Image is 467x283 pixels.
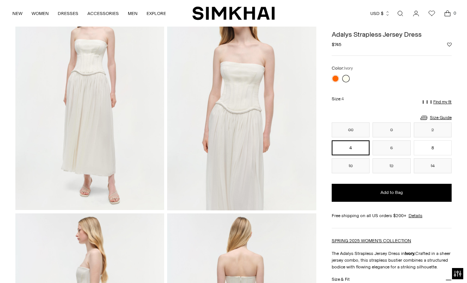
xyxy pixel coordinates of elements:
a: ACCESSORIES [87,5,119,22]
a: Open search modal [393,6,408,21]
button: 8 [414,140,452,155]
label: Color: [332,65,353,72]
a: Go to the account page [409,6,424,21]
span: Add to Bag [380,189,403,196]
a: SIMKHAI [192,6,275,21]
button: 4 [332,140,370,155]
div: Free shipping on all US orders $200+ [332,212,452,219]
button: USD $ [370,5,390,22]
a: DRESSES [58,5,78,22]
label: Size: [332,95,344,103]
a: Details [409,212,422,219]
a: NEW [12,5,22,22]
button: Add to Bag [332,184,452,202]
span: 4 [341,97,344,101]
p: The Adalys Strapless Jersey Dress in Crafted in a sheer jersey combo, this strapless bustier comb... [332,250,452,270]
button: Add to Wishlist [447,42,452,47]
button: 2 [414,122,452,137]
a: EXPLORE [147,5,166,22]
strong: Ivory. [405,251,415,256]
a: Wishlist [424,6,439,21]
button: 6 [373,140,410,155]
a: MEN [128,5,138,22]
button: 10 [332,158,370,173]
span: $745 [332,41,341,48]
a: Size Guide [419,113,452,122]
button: 14 [414,158,452,173]
h3: Size & Fit [332,277,350,282]
span: Ivory [344,66,353,71]
a: WOMEN [31,5,49,22]
button: 00 [332,122,370,137]
span: 0 [451,10,458,16]
a: SPRING 2025 WOMEN'S COLLECTION [332,238,411,243]
button: 0 [373,122,410,137]
h1: Adalys Strapless Jersey Dress [332,31,452,38]
a: Open cart modal [440,6,455,21]
button: 12 [373,158,410,173]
